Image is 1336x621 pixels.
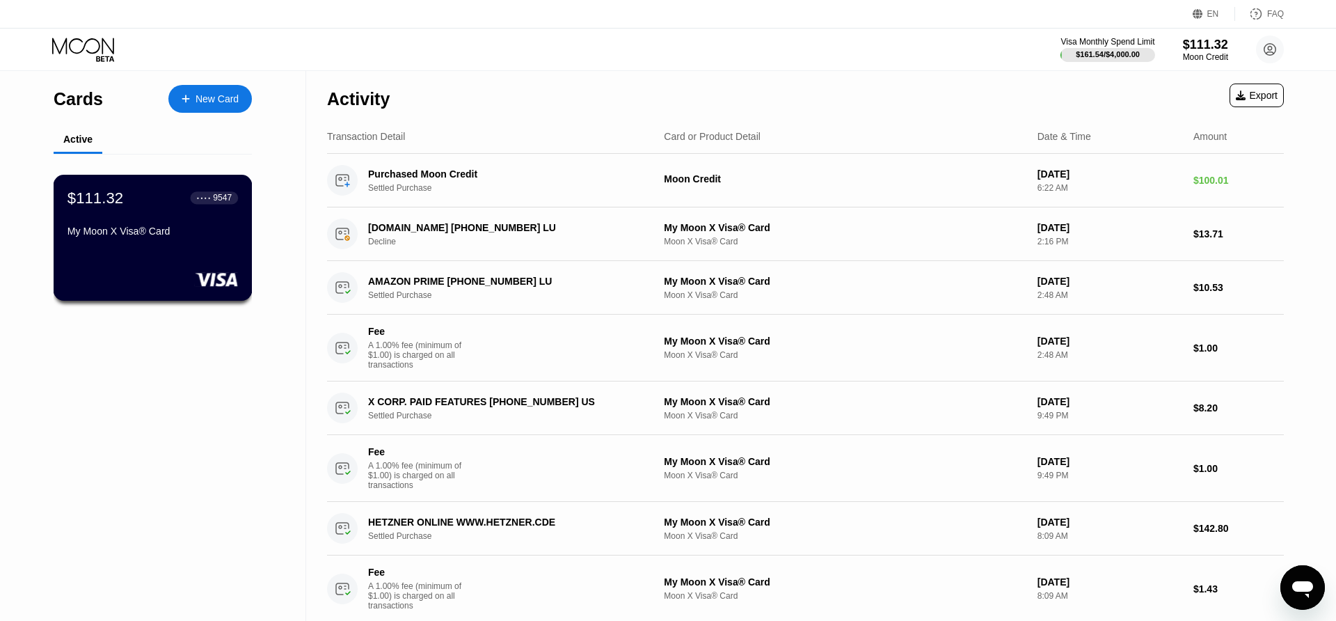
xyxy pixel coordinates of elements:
div: My Moon X Visa® Card [664,336,1026,347]
div: 2:48 AM [1037,290,1182,300]
div: 9:49 PM [1037,411,1182,420]
div: Transaction Detail [327,131,405,142]
div: $10.53 [1193,282,1284,293]
div: 2:48 AM [1037,350,1182,360]
div: Moon Credit [1183,52,1228,62]
div: $111.32 [1183,38,1228,52]
div: $13.71 [1193,228,1284,239]
div: A 1.00% fee (minimum of $1.00) is charged on all transactions [368,461,472,490]
div: [DOMAIN_NAME] [PHONE_NUMBER] LUDeclineMy Moon X Visa® CardMoon X Visa® Card[DATE]2:16 PM$13.71 [327,207,1284,261]
iframe: Schaltfläche zum Öffnen des Messaging-Fensters [1280,565,1325,610]
div: $8.20 [1193,402,1284,414]
div: My Moon X Visa® Card [67,226,238,237]
div: Moon X Visa® Card [664,350,1026,360]
div: [DATE] [1037,222,1182,233]
div: Amount [1193,131,1227,142]
div: AMAZON PRIME [PHONE_NUMBER] LUSettled PurchaseMy Moon X Visa® CardMoon X Visa® Card[DATE]2:48 AM$... [327,261,1284,315]
div: Settled Purchase [368,183,662,193]
div: EN [1207,9,1219,19]
div: Export [1236,90,1278,101]
div: X CORP. PAID FEATURES [PHONE_NUMBER] US [368,396,641,407]
div: X CORP. PAID FEATURES [PHONE_NUMBER] USSettled PurchaseMy Moon X Visa® CardMoon X Visa® Card[DATE... [327,382,1284,435]
div: Purchased Moon Credit [368,168,641,180]
div: Settled Purchase [368,411,662,420]
div: [DATE] [1037,517,1182,528]
div: $111.32 [67,189,123,207]
div: 9547 [213,193,232,203]
div: $111.32● ● ● ●9547My Moon X Visa® Card [54,175,251,300]
div: A 1.00% fee (minimum of $1.00) is charged on all transactions [368,340,472,370]
div: EN [1193,7,1235,21]
div: $1.00 [1193,463,1284,474]
div: $111.32Moon Credit [1183,38,1228,62]
div: Visa Monthly Spend Limit [1060,37,1154,47]
div: Settled Purchase [368,531,662,541]
div: Card or Product Detail [664,131,761,142]
div: Moon X Visa® Card [664,471,1026,480]
div: Settled Purchase [368,290,662,300]
div: Moon X Visa® Card [664,591,1026,601]
div: 8:09 AM [1037,591,1182,601]
div: [DATE] [1037,456,1182,467]
div: FAQ [1235,7,1284,21]
div: Moon X Visa® Card [664,411,1026,420]
div: Moon X Visa® Card [664,531,1026,541]
div: Date & Time [1037,131,1091,142]
div: HETZNER ONLINE WWW.HETZNER.CDE [368,517,641,528]
div: Export [1230,84,1284,107]
div: Visa Monthly Spend Limit$161.54/$4,000.00 [1060,37,1154,62]
div: A 1.00% fee (minimum of $1.00) is charged on all transactions [368,581,472,611]
div: AMAZON PRIME [PHONE_NUMBER] LU [368,276,641,287]
div: FeeA 1.00% fee (minimum of $1.00) is charged on all transactionsMy Moon X Visa® CardMoon X Visa® ... [327,435,1284,502]
div: Moon X Visa® Card [664,290,1026,300]
div: 6:22 AM [1037,183,1182,193]
div: $142.80 [1193,523,1284,534]
div: Fee [368,567,466,578]
div: [DATE] [1037,168,1182,180]
div: [DATE] [1037,396,1182,407]
div: FAQ [1267,9,1284,19]
div: $1.43 [1193,583,1284,595]
div: My Moon X Visa® Card [664,517,1026,528]
div: Purchased Moon CreditSettled PurchaseMoon Credit[DATE]6:22 AM$100.01 [327,154,1284,207]
div: Decline [368,237,662,246]
div: Fee [368,326,466,337]
div: 9:49 PM [1037,471,1182,480]
div: [DATE] [1037,276,1182,287]
div: $100.01 [1193,175,1284,186]
div: Cards [54,89,103,109]
div: My Moon X Visa® Card [664,276,1026,287]
div: $1.00 [1193,343,1284,354]
div: New Card [168,85,252,113]
div: Active [63,134,93,145]
div: [DATE] [1037,576,1182,588]
div: My Moon X Visa® Card [664,222,1026,233]
div: New Card [196,93,239,105]
div: $161.54 / $4,000.00 [1076,50,1140,58]
div: FeeA 1.00% fee (minimum of $1.00) is charged on all transactionsMy Moon X Visa® CardMoon X Visa® ... [327,315,1284,382]
div: [DOMAIN_NAME] [PHONE_NUMBER] LU [368,222,641,233]
div: Fee [368,446,466,457]
div: ● ● ● ● [197,196,211,200]
div: 2:16 PM [1037,237,1182,246]
div: My Moon X Visa® Card [664,396,1026,407]
div: HETZNER ONLINE WWW.HETZNER.CDESettled PurchaseMy Moon X Visa® CardMoon X Visa® Card[DATE]8:09 AM$... [327,502,1284,556]
div: 8:09 AM [1037,531,1182,541]
div: Moon Credit [664,173,1026,184]
div: My Moon X Visa® Card [664,576,1026,588]
div: My Moon X Visa® Card [664,456,1026,467]
div: Activity [327,89,390,109]
div: Moon X Visa® Card [664,237,1026,246]
div: [DATE] [1037,336,1182,347]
